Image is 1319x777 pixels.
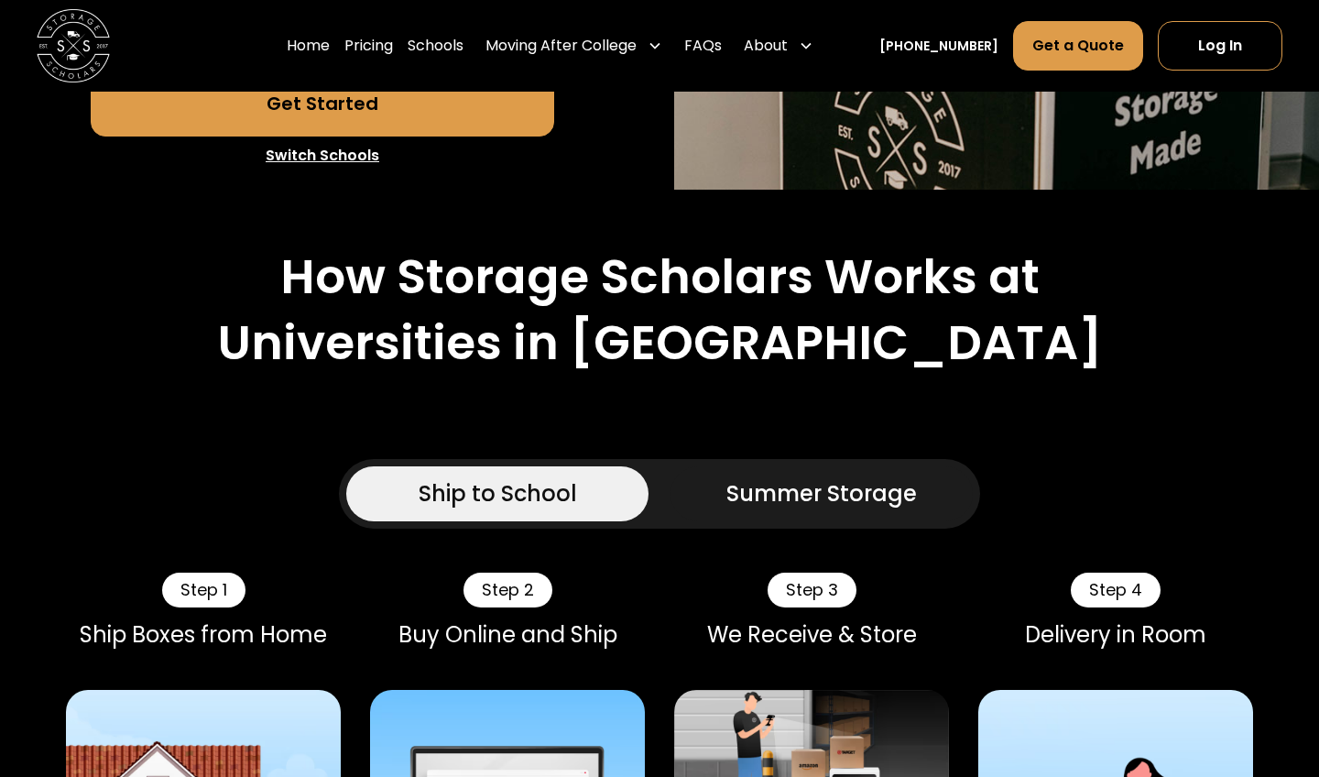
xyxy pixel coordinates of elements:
div: Step 2 [463,573,552,607]
div: Step 3 [768,573,856,607]
a: Pricing [344,20,393,71]
a: Home [287,20,330,71]
img: Storage Scholars main logo [37,9,110,82]
h2: How Storage Scholars Works at [280,248,1040,305]
div: Moving After College [478,20,670,71]
h2: Universities in [GEOGRAPHIC_DATA] [218,314,1102,371]
a: Switch Schools [91,137,555,175]
a: home [37,9,110,82]
div: Step 1 [162,573,245,607]
a: Schools [408,20,463,71]
a: Log In [1158,21,1282,71]
div: Ship Boxes from Home [66,622,341,649]
div: About [744,35,788,57]
a: [PHONE_NUMBER] [879,37,998,56]
a: Get Started [91,71,555,137]
a: FAQs [684,20,722,71]
div: Step 4 [1071,573,1161,607]
a: Get a Quote [1013,21,1143,71]
div: Summer Storage [726,477,917,510]
div: Moving After College [485,35,637,57]
div: Buy Online and Ship [370,622,645,649]
div: Delivery in Room [978,622,1253,649]
div: Ship to School [419,477,577,510]
div: About [736,20,821,71]
div: We Receive & Store [674,622,949,649]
